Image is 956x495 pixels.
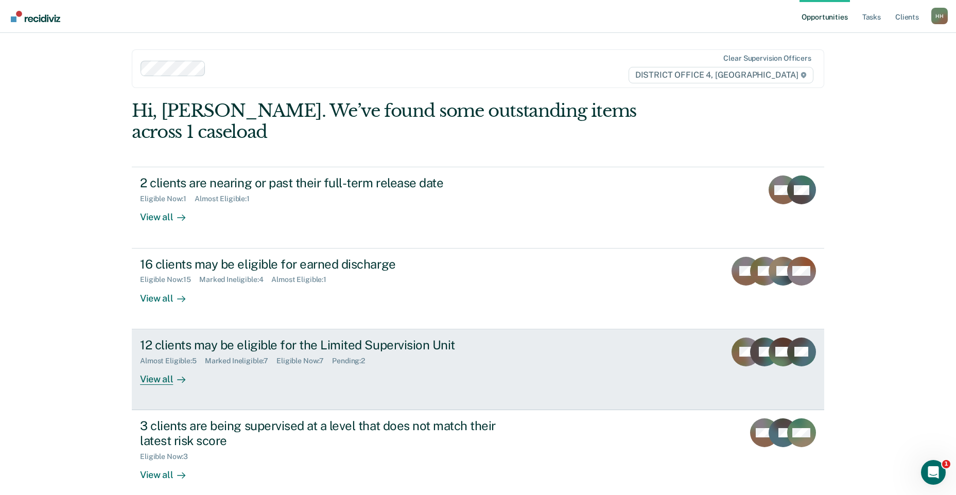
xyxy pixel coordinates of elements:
[931,8,948,24] button: Profile dropdown button
[132,329,824,410] a: 12 clients may be eligible for the Limited Supervision UnitAlmost Eligible:5Marked Ineligible:7El...
[332,357,373,365] div: Pending : 2
[276,357,332,365] div: Eligible Now : 7
[140,195,195,203] div: Eligible Now : 1
[140,203,198,223] div: View all
[629,67,813,83] span: DISTRICT OFFICE 4, [GEOGRAPHIC_DATA]
[11,11,60,22] img: Recidiviz
[205,357,276,365] div: Marked Ineligible : 7
[140,338,501,352] div: 12 clients may be eligible for the Limited Supervision Unit
[140,461,198,481] div: View all
[199,275,271,284] div: Marked Ineligible : 4
[271,275,335,284] div: Almost Eligible : 1
[140,452,196,461] div: Eligible Now : 3
[140,357,205,365] div: Almost Eligible : 5
[140,175,501,190] div: 2 clients are nearing or past their full-term release date
[931,8,948,24] div: H H
[140,365,198,385] div: View all
[140,257,501,272] div: 16 clients may be eligible for earned discharge
[723,54,811,63] div: Clear supervision officers
[140,418,501,448] div: 3 clients are being supervised at a level that does not match their latest risk score
[140,275,199,284] div: Eligible Now : 15
[921,460,946,485] iframe: Intercom live chat
[132,100,686,143] div: Hi, [PERSON_NAME]. We’ve found some outstanding items across 1 caseload
[942,460,950,468] span: 1
[132,249,824,329] a: 16 clients may be eligible for earned dischargeEligible Now:15Marked Ineligible:4Almost Eligible:...
[195,195,258,203] div: Almost Eligible : 1
[140,284,198,304] div: View all
[132,167,824,248] a: 2 clients are nearing or past their full-term release dateEligible Now:1Almost Eligible:1View all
